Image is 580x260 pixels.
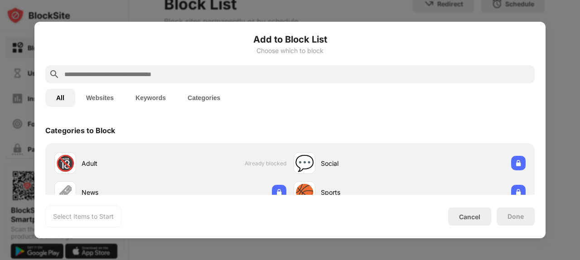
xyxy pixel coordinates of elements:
[82,188,170,197] div: News
[459,213,480,221] div: Cancel
[82,159,170,168] div: Adult
[125,89,177,107] button: Keywords
[45,89,75,107] button: All
[295,154,314,173] div: 💬
[177,89,231,107] button: Categories
[507,213,524,220] div: Done
[58,183,73,202] div: 🗞
[45,126,115,135] div: Categories to Block
[45,33,535,46] h6: Add to Block List
[75,89,125,107] button: Websites
[295,183,314,202] div: 🏀
[321,188,410,197] div: Sports
[56,154,75,173] div: 🔞
[245,160,286,167] span: Already blocked
[53,212,114,221] div: Select Items to Start
[49,69,60,80] img: search.svg
[321,159,410,168] div: Social
[45,47,535,54] div: Choose which to block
